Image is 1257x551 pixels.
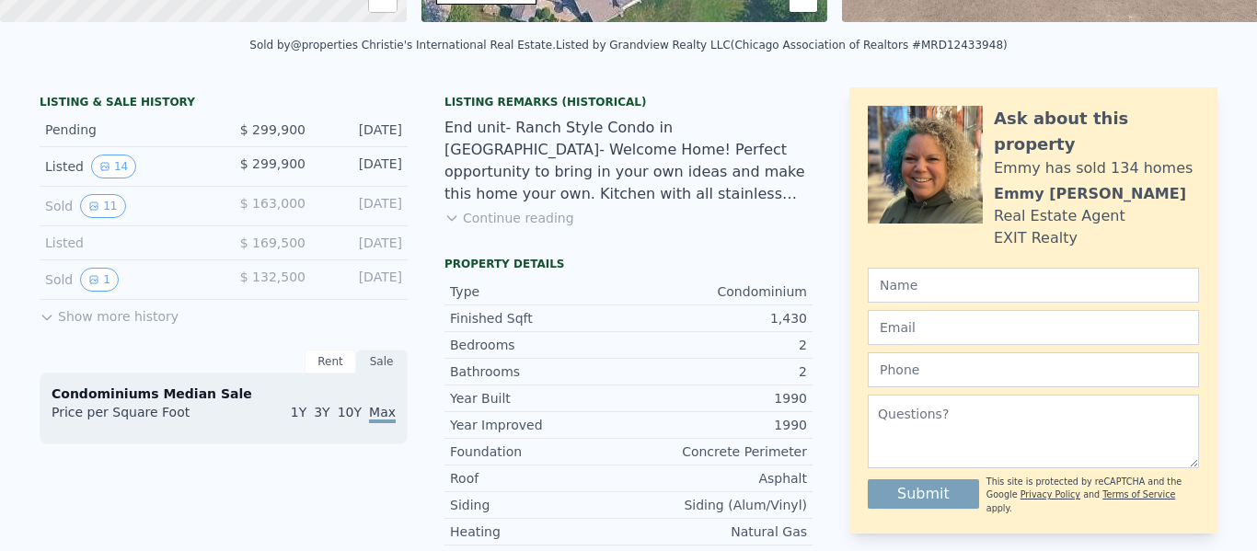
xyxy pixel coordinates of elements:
[994,227,1078,249] div: EXIT Realty
[305,350,356,373] div: Rent
[444,209,574,227] button: Continue reading
[628,309,807,327] div: 1,430
[314,405,329,419] span: 3Y
[240,196,306,211] span: $ 163,000
[249,39,556,52] div: Sold by @properties Christie's International Real Estate .
[628,469,807,488] div: Asphalt
[320,268,402,292] div: [DATE]
[994,205,1125,227] div: Real Estate Agent
[320,121,402,139] div: [DATE]
[40,95,408,113] div: LISTING & SALE HISTORY
[628,442,807,461] div: Concrete Perimeter
[868,310,1199,345] input: Email
[40,300,179,326] button: Show more history
[52,385,396,403] div: Condominiums Median Sale
[628,496,807,514] div: Siding (Alum/Vinyl)
[994,183,1186,205] div: Emmy [PERSON_NAME]
[450,469,628,488] div: Roof
[45,121,209,139] div: Pending
[450,442,628,461] div: Foundation
[450,389,628,408] div: Year Built
[444,257,813,271] div: Property details
[628,282,807,301] div: Condominium
[450,362,628,381] div: Bathrooms
[868,268,1199,303] input: Name
[628,389,807,408] div: 1990
[450,496,628,514] div: Siding
[80,194,125,218] button: View historical data
[444,95,813,109] div: Listing Remarks (Historical)
[628,336,807,354] div: 2
[450,282,628,301] div: Type
[240,235,306,250] span: $ 169,500
[1102,489,1175,499] a: Terms of Service
[369,405,396,423] span: Max
[356,350,408,373] div: Sale
[45,194,209,218] div: Sold
[45,155,209,178] div: Listed
[994,157,1193,179] div: Emmy has sold 134 homes
[52,403,224,432] div: Price per Square Foot
[986,476,1199,515] div: This site is protected by reCAPTCHA and the Google and apply.
[240,156,306,171] span: $ 299,900
[80,268,119,292] button: View historical data
[320,234,402,252] div: [DATE]
[868,479,979,509] button: Submit
[868,352,1199,387] input: Phone
[450,336,628,354] div: Bedrooms
[45,268,209,292] div: Sold
[628,416,807,434] div: 1990
[450,416,628,434] div: Year Improved
[450,522,628,541] div: Heating
[450,309,628,327] div: Finished Sqft
[628,362,807,381] div: 2
[1021,489,1080,499] a: Privacy Policy
[320,155,402,178] div: [DATE]
[240,122,306,137] span: $ 299,900
[240,270,306,284] span: $ 132,500
[628,522,807,541] div: Natural Gas
[291,405,306,419] span: 1Y
[45,234,209,252] div: Listed
[556,39,1008,52] div: Listed by Grandview Realty LLC (Chicago Association of Realtors #MRD12433948)
[91,155,136,178] button: View historical data
[338,405,362,419] span: 10Y
[444,117,813,205] div: End unit- Ranch Style Condo in [GEOGRAPHIC_DATA]- Welcome Home! Perfect opportunity to bring in y...
[994,106,1199,157] div: Ask about this property
[320,194,402,218] div: [DATE]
